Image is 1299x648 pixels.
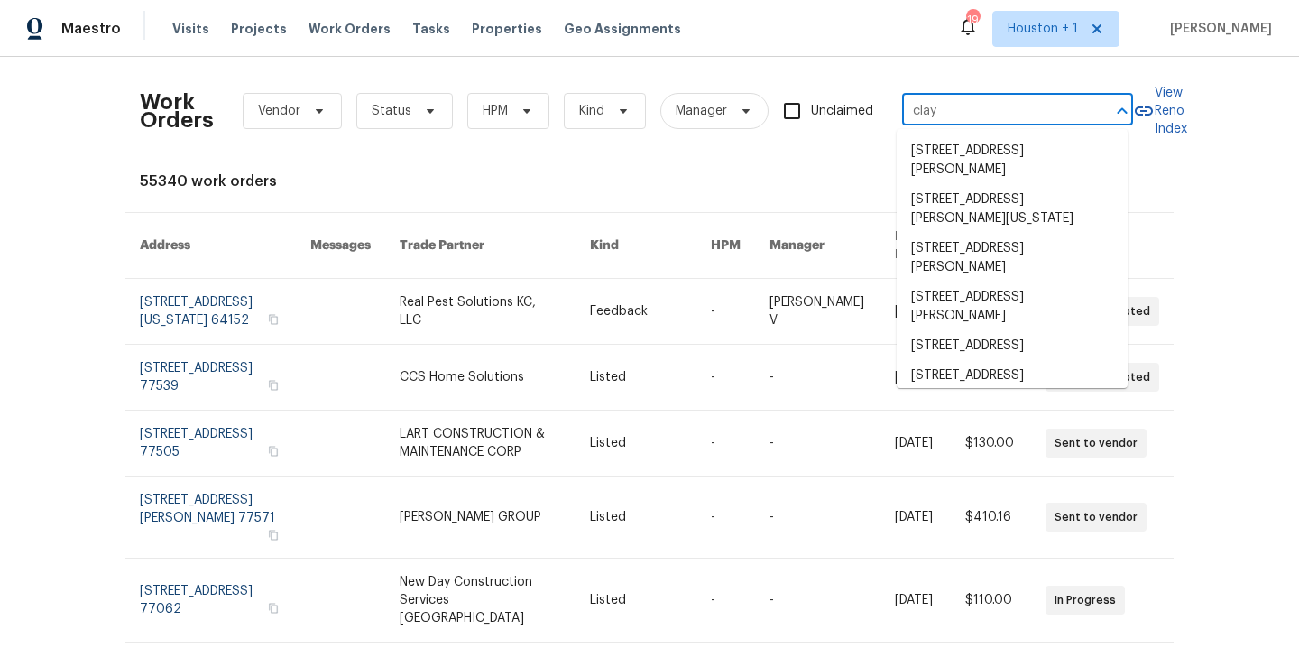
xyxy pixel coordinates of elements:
td: [PERSON_NAME] V [755,279,881,345]
th: Messages [296,213,385,279]
span: Houston + 1 [1008,20,1078,38]
span: Manager [676,102,727,120]
span: Vendor [258,102,300,120]
h2: Work Orders [140,93,214,129]
td: - [755,559,881,643]
li: [STREET_ADDRESS][PERSON_NAME] [897,234,1128,282]
td: CCS Home Solutions [385,345,575,411]
td: - [696,279,755,345]
td: - [755,345,881,411]
li: [STREET_ADDRESS] [897,361,1128,391]
td: - [696,411,755,477]
span: Work Orders [309,20,391,38]
th: Kind [576,213,696,279]
input: Enter in an address [902,97,1082,125]
span: Unclaimed [811,102,873,121]
th: Trade Partner [385,213,575,279]
button: Copy Address [265,600,281,616]
button: Copy Address [265,443,281,459]
td: - [696,345,755,411]
span: HPM [483,102,508,120]
td: Listed [576,477,696,559]
li: [STREET_ADDRESS] [897,331,1128,361]
span: Projects [231,20,287,38]
li: [STREET_ADDRESS][PERSON_NAME][US_STATE] [897,185,1128,234]
span: Geo Assignments [564,20,681,38]
th: HPM [696,213,755,279]
td: - [696,477,755,559]
td: - [696,559,755,643]
td: Listed [576,411,696,477]
span: Visits [172,20,209,38]
td: LART CONSTRUCTION & MAINTENANCE CORP [385,411,575,477]
td: Listed [576,345,696,411]
div: 55340 work orders [140,172,1159,190]
td: Feedback [576,279,696,345]
button: Copy Address [265,311,281,328]
th: Manager [755,213,881,279]
span: Kind [579,102,604,120]
td: Listed [576,559,696,643]
td: New Day Construction Services [GEOGRAPHIC_DATA] [385,559,575,643]
td: [PERSON_NAME] GROUP [385,477,575,559]
li: [STREET_ADDRESS][PERSON_NAME] [897,282,1128,331]
th: Address [125,213,296,279]
span: Status [372,102,411,120]
span: Properties [472,20,542,38]
span: Maestro [61,20,121,38]
a: View Reno Index [1133,84,1187,138]
li: [STREET_ADDRESS][PERSON_NAME] [897,136,1128,185]
div: 19 [966,11,979,29]
button: Close [1110,98,1135,124]
th: Due Date [880,213,951,279]
span: [PERSON_NAME] [1163,20,1272,38]
td: - [755,411,881,477]
td: Real Pest Solutions KC, LLC [385,279,575,345]
td: - [755,477,881,559]
button: Copy Address [265,377,281,393]
span: Tasks [412,23,450,35]
button: Copy Address [265,527,281,543]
